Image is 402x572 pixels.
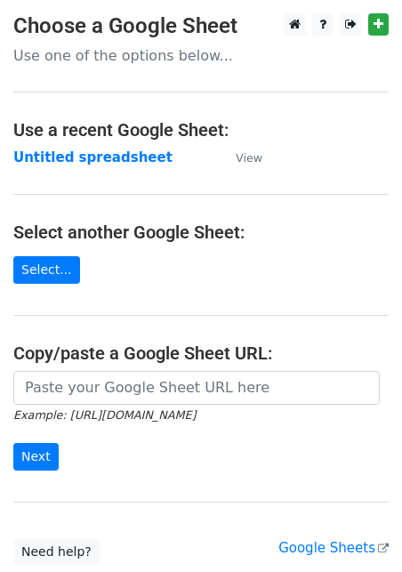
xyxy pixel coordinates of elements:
a: Need help? [13,538,100,566]
h3: Choose a Google Sheet [13,13,389,39]
a: Select... [13,256,80,284]
h4: Use a recent Google Sheet: [13,119,389,141]
input: Next [13,443,59,471]
a: View [218,149,262,165]
a: Untitled spreadsheet [13,149,173,165]
small: View [236,151,262,165]
p: Use one of the options below... [13,46,389,65]
h4: Copy/paste a Google Sheet URL: [13,342,389,364]
h4: Select another Google Sheet: [13,222,389,243]
input: Paste your Google Sheet URL here [13,371,380,405]
small: Example: [URL][DOMAIN_NAME] [13,408,196,422]
a: Google Sheets [278,540,389,556]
